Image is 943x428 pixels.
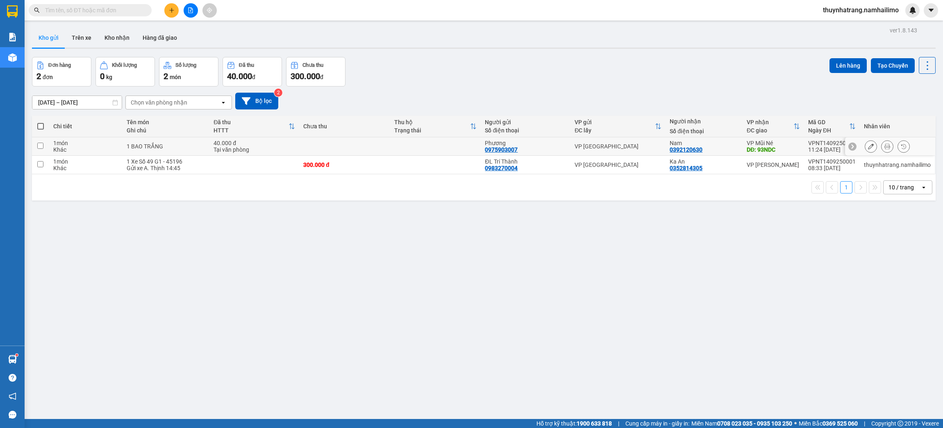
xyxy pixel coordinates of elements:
[32,96,122,109] input: Select a date range.
[670,128,738,134] div: Số điện thoại
[794,422,797,425] span: ⚪️
[390,116,481,137] th: Toggle SortBy
[747,140,800,146] div: VP Mũi Né
[747,146,800,153] div: DĐ: 93NDC
[485,119,566,125] div: Người gửi
[112,62,137,68] div: Khối lượng
[864,419,865,428] span: |
[188,7,193,13] span: file-add
[691,419,792,428] span: Miền Nam
[670,140,738,146] div: Nam
[618,419,619,428] span: |
[53,140,118,146] div: 1 món
[136,28,184,48] button: Hàng đã giao
[53,123,118,130] div: Chi tiết
[890,26,917,35] div: ver 1.8.143
[670,158,738,165] div: Ka An
[909,7,916,14] img: icon-new-feature
[65,28,98,48] button: Trên xe
[808,140,856,146] div: VPNT1409250007
[43,74,53,80] span: đơn
[485,146,518,153] div: 0975903007
[223,57,282,87] button: Đã thu40.000đ
[8,355,17,364] img: warehouse-icon
[32,57,91,87] button: Đơn hàng2đơn
[577,420,612,427] strong: 1900 633 818
[36,71,41,81] span: 2
[227,71,252,81] span: 40.000
[169,7,175,13] span: plus
[864,162,931,168] div: thuynhatrang.namhailimo
[808,119,849,125] div: Mã GD
[8,33,17,41] img: solution-icon
[9,392,16,400] span: notification
[536,419,612,428] span: Hỗ trợ kỹ thuật:
[924,3,938,18] button: caret-down
[175,62,196,68] div: Số lượng
[625,419,689,428] span: Cung cấp máy in - giấy in:
[159,57,218,87] button: Số lượng2món
[100,71,105,81] span: 0
[53,146,118,153] div: Khác
[920,184,927,191] svg: open
[98,28,136,48] button: Kho nhận
[394,119,470,125] div: Thu hộ
[485,158,566,165] div: ĐL Trí Thành
[320,74,323,80] span: đ
[164,71,168,81] span: 2
[127,143,206,150] div: 1 BAO TRẮNG
[214,140,295,146] div: 40.000 đ
[235,93,278,109] button: Bộ lọc
[53,158,118,165] div: 1 món
[184,3,198,18] button: file-add
[575,162,661,168] div: VP [GEOGRAPHIC_DATA]
[747,119,793,125] div: VP nhận
[864,123,931,130] div: Nhân viên
[9,374,16,382] span: question-circle
[808,146,856,153] div: 11:24 [DATE]
[95,57,155,87] button: Khối lượng0kg
[202,3,217,18] button: aim
[871,58,915,73] button: Tạo Chuyến
[485,140,566,146] div: Phương
[34,7,40,13] span: search
[8,53,17,62] img: warehouse-icon
[170,74,181,80] span: món
[209,116,299,137] th: Toggle SortBy
[48,62,71,68] div: Đơn hàng
[829,58,867,73] button: Lên hàng
[16,354,18,356] sup: 1
[743,116,804,137] th: Toggle SortBy
[575,127,655,134] div: ĐC lấy
[32,28,65,48] button: Kho gửi
[164,3,179,18] button: plus
[888,183,914,191] div: 10 / trang
[303,162,386,168] div: 300.000 đ
[575,143,661,150] div: VP [GEOGRAPHIC_DATA]
[239,62,254,68] div: Đã thu
[53,165,118,171] div: Khác
[823,420,858,427] strong: 0369 525 060
[286,57,345,87] button: Chưa thu300.000đ
[274,89,282,97] sup: 2
[927,7,935,14] span: caret-down
[808,158,856,165] div: VPNT1409250001
[808,165,856,171] div: 08:33 [DATE]
[394,127,470,134] div: Trạng thái
[7,5,18,18] img: logo-vxr
[214,127,289,134] div: HTTT
[291,71,320,81] span: 300.000
[575,119,655,125] div: VP gửi
[747,127,793,134] div: ĐC giao
[303,123,386,130] div: Chưa thu
[717,420,792,427] strong: 0708 023 035 - 0935 103 250
[214,146,295,153] div: Tại văn phòng
[865,140,877,153] div: Sửa đơn hàng
[804,116,860,137] th: Toggle SortBy
[106,74,112,80] span: kg
[670,146,702,153] div: 0392120630
[207,7,212,13] span: aim
[127,158,206,165] div: 1 Xe Số 49 G1 - 45196
[214,119,289,125] div: Đã thu
[747,162,800,168] div: VP [PERSON_NAME]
